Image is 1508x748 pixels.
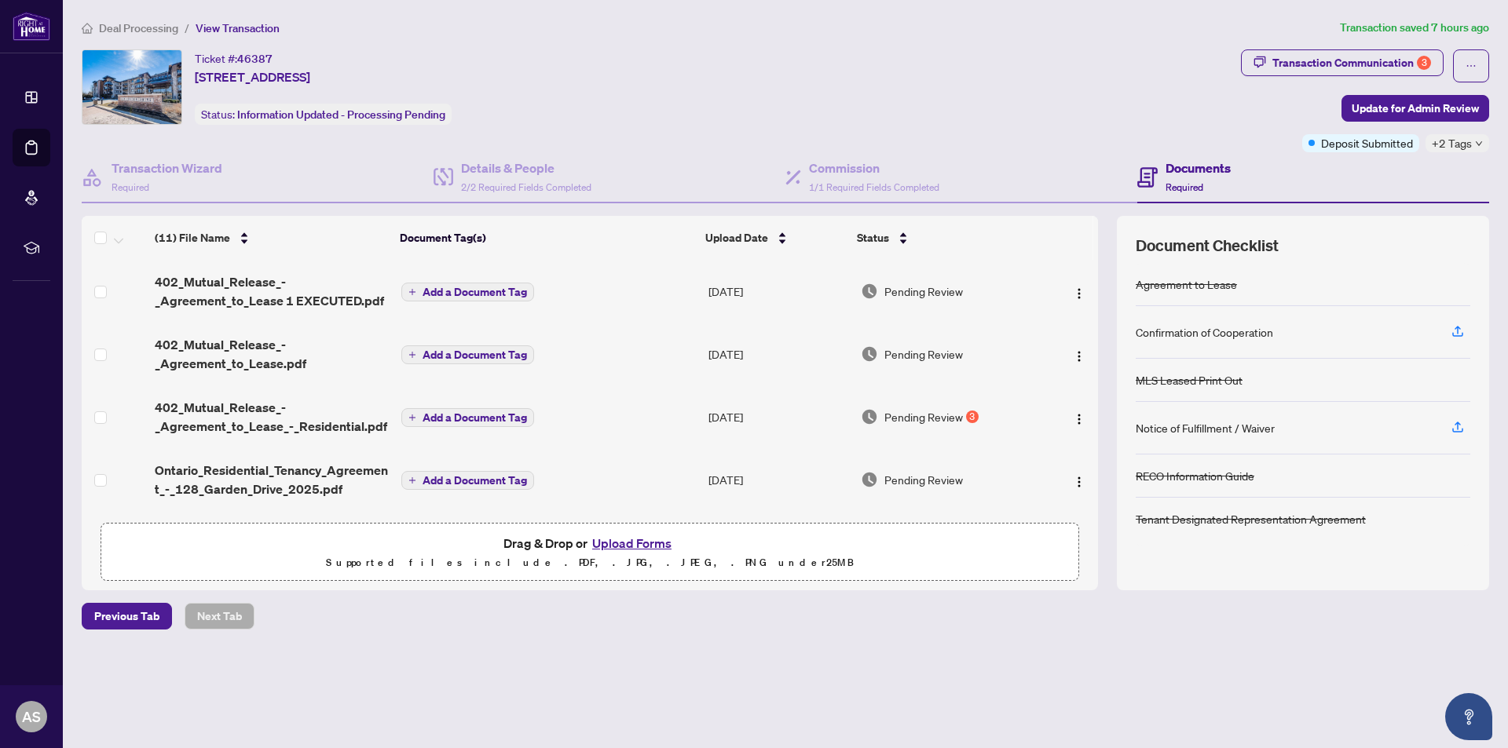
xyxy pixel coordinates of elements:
[1136,510,1366,527] div: Tenant Designated Representation Agreement
[401,470,534,491] button: Add a Document Tag
[857,229,889,246] span: Status
[1321,134,1413,151] span: Deposit Submitted
[195,68,310,86] span: [STREET_ADDRESS]
[884,283,963,300] span: Pending Review
[155,229,230,246] span: (11) File Name
[155,461,388,498] span: Ontario_Residential_Tenancy_Agreement_-_128_Garden_Drive_2025.pdf
[1136,235,1279,257] span: Document Checklist
[408,476,416,484] span: plus
[705,229,768,246] span: Upload Date
[1073,413,1085,425] img: Logo
[1166,159,1231,177] h4: Documents
[861,408,878,425] img: Document Status
[884,471,963,488] span: Pending Review
[461,159,591,177] h4: Details & People
[13,12,50,41] img: logo
[155,335,388,373] span: 402_Mutual_Release_-_Agreement_to_Lease.pdf
[237,52,273,66] span: 46387
[101,524,1078,582] span: Drag & Drop orUpload FormsSupported files include .PDF, .JPG, .JPEG, .PNG under25MB
[1272,50,1431,75] div: Transaction Communication
[82,23,93,34] span: home
[1073,287,1085,300] img: Logo
[861,283,878,300] img: Document Status
[155,272,388,310] span: 402_Mutual_Release_-_Agreement_to_Lease 1 EXECUTED.pdf
[195,49,273,68] div: Ticket #:
[408,288,416,296] span: plus
[1166,181,1203,193] span: Required
[112,181,149,193] span: Required
[1136,419,1275,436] div: Notice of Fulfillment / Waiver
[1136,467,1254,484] div: RECO Information Guide
[393,216,700,260] th: Document Tag(s)
[587,533,676,553] button: Upload Forms
[809,159,939,177] h4: Commission
[155,398,388,436] span: 402_Mutual_Release_-_Agreement_to_Lease_-_Residential.pdf
[401,408,534,427] button: Add a Document Tag
[884,408,963,425] span: Pending Review
[401,345,534,364] button: Add a Document Tag
[1136,371,1243,389] div: MLS Leased Print Out
[1067,279,1092,304] button: Logo
[99,21,178,35] span: Deal Processing
[82,50,181,124] img: IMG-W12307826_1.jpg
[699,216,851,260] th: Upload Date
[861,471,878,488] img: Document Status
[1417,56,1431,70] div: 3
[461,181,591,193] span: 2/2 Required Fields Completed
[503,533,676,553] span: Drag & Drop or
[1475,140,1483,148] span: down
[423,286,527,297] span: Add a Document Tag
[1445,693,1492,740] button: Open asap
[148,216,393,260] th: (11) File Name
[112,159,222,177] h4: Transaction Wizard
[1352,96,1479,121] span: Update for Admin Review
[884,345,963,363] span: Pending Review
[1136,275,1237,293] div: Agreement to Lease
[401,345,534,365] button: Add a Document Tag
[401,407,534,428] button: Add a Document Tag
[423,412,527,423] span: Add a Document Tag
[408,414,416,421] span: plus
[1432,134,1472,152] span: +2 Tags
[1073,476,1085,488] img: Logo
[185,19,189,37] li: /
[702,260,855,323] td: [DATE]
[401,282,534,302] button: Add a Document Tag
[1073,350,1085,363] img: Logo
[185,603,254,629] button: Next Tab
[82,603,172,629] button: Previous Tab
[111,553,1069,572] p: Supported files include .PDF, .JPG, .JPEG, .PNG under 25 MB
[195,104,452,125] div: Status:
[1241,49,1444,76] button: Transaction Communication3
[401,471,534,490] button: Add a Document Tag
[702,323,855,385] td: [DATE]
[1340,19,1489,37] article: Transaction saved 7 hours ago
[702,385,855,448] td: [DATE]
[1067,404,1092,429] button: Logo
[1341,95,1489,122] button: Update for Admin Review
[851,216,1040,260] th: Status
[702,511,855,574] td: [DATE]
[237,108,445,122] span: Information Updated - Processing Pending
[408,351,416,359] span: plus
[423,475,527,486] span: Add a Document Tag
[423,349,527,360] span: Add a Document Tag
[94,604,159,629] span: Previous Tab
[809,181,939,193] span: 1/1 Required Fields Completed
[1466,60,1477,71] span: ellipsis
[196,21,280,35] span: View Transaction
[1067,467,1092,492] button: Logo
[1136,323,1273,341] div: Confirmation of Cooperation
[861,345,878,363] img: Document Status
[702,448,855,511] td: [DATE]
[401,283,534,301] button: Add a Document Tag
[22,706,41,728] span: AS
[966,410,979,423] div: 3
[1067,341,1092,367] button: Logo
